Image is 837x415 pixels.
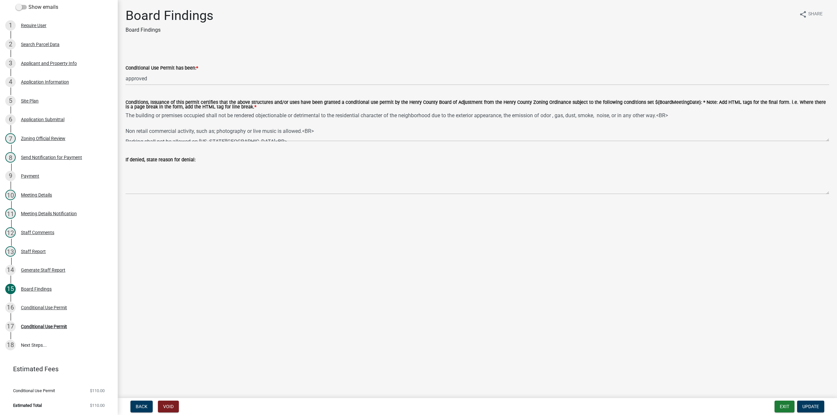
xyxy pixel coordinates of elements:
button: Exit [775,401,794,412]
div: 2 [5,39,16,50]
div: 9 [5,171,16,181]
i: share [799,10,807,18]
label: Conditions, Issuance of this permit certifies that the above structures and/or uses have been gra... [126,100,829,110]
span: Back [136,404,147,409]
div: Zoning Official Review [21,136,65,141]
div: Meeting Details Notification [21,211,77,216]
div: Application Information [21,80,69,84]
div: Application Submittal [21,117,64,122]
span: Conditional Use Permit [13,389,55,393]
h1: Board Findings [126,8,214,24]
div: Conditional Use Permit [21,305,67,310]
div: 5 [5,96,16,106]
div: 17 [5,321,16,332]
div: 13 [5,246,16,257]
div: Conditional Use Permit [21,324,67,329]
div: 14 [5,265,16,275]
button: Update [797,401,824,412]
div: Site Plan [21,99,39,103]
span: Share [808,10,823,18]
div: Require User [21,23,46,28]
a: Estimated Fees [5,362,107,375]
span: $110.00 [90,403,105,407]
div: Staff Comments [21,230,54,235]
div: 16 [5,302,16,313]
div: 11 [5,208,16,219]
div: Generate Staff Report [21,268,65,272]
p: Board Findings [126,26,214,34]
div: 3 [5,58,16,69]
button: Void [158,401,179,412]
div: Payment [21,174,39,178]
label: Show emails [16,3,58,11]
div: 6 [5,114,16,125]
div: 12 [5,227,16,238]
div: 10 [5,190,16,200]
div: 18 [5,340,16,350]
div: Staff Report [21,249,46,254]
label: Conditional Use Permit has been: [126,66,198,71]
div: 7 [5,133,16,144]
div: Meeting Details [21,193,52,197]
div: Board Findings [21,287,52,291]
div: 1 [5,20,16,31]
div: 15 [5,284,16,294]
span: Estimated Total [13,403,42,407]
div: Search Parcel Data [21,42,60,47]
div: 8 [5,152,16,163]
span: $110.00 [90,389,105,393]
div: 4 [5,77,16,87]
button: Back [130,401,153,412]
label: If denied, state reason for denial: [126,158,196,162]
div: Send Notification for Payment [21,155,82,160]
button: shareShare [794,8,828,21]
div: Applicant and Property Info [21,61,77,66]
span: Update [802,404,819,409]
